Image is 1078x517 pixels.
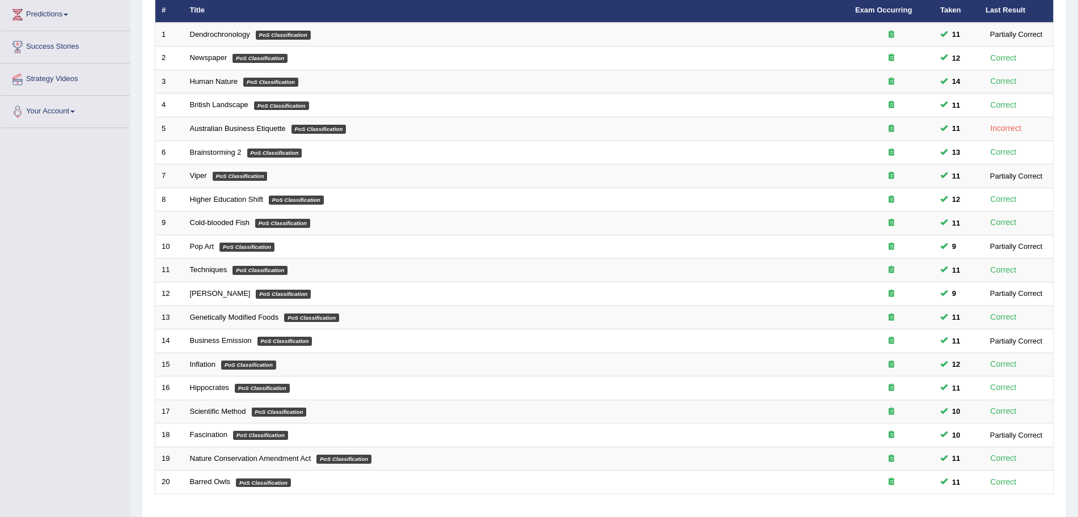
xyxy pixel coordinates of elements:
div: Exam occurring question [855,406,928,417]
td: 1 [155,23,184,46]
span: You can still take this question [948,382,965,394]
span: You can still take this question [948,429,965,441]
td: 13 [155,306,184,329]
div: Exam occurring question [855,147,928,158]
em: PoS Classification [291,125,346,134]
span: You can still take this question [948,193,965,205]
span: You can still take this question [948,99,965,111]
div: Correct [986,52,1021,65]
div: Partially Correct [986,287,1047,299]
td: 8 [155,188,184,211]
div: Exam occurring question [855,171,928,181]
a: Newspaper [190,53,227,62]
td: 20 [155,471,184,494]
a: Your Account [1,96,130,124]
div: Partially Correct [986,170,1047,182]
div: Exam occurring question [855,430,928,440]
em: PoS Classification [213,172,268,181]
span: You can still take this question [948,28,965,40]
td: 12 [155,282,184,306]
a: Brainstorming 2 [190,148,242,156]
td: 15 [155,353,184,376]
a: Barred Owls [190,477,231,486]
div: Exam occurring question [855,29,928,40]
span: You can still take this question [948,335,965,347]
div: Exam occurring question [855,218,928,228]
em: PoS Classification [247,149,302,158]
div: Exam occurring question [855,194,928,205]
span: You can still take this question [948,311,965,323]
div: Exam occurring question [855,124,928,134]
div: Exam occurring question [855,53,928,63]
div: Correct [986,381,1021,394]
div: Incorrect [986,122,1026,135]
div: Correct [986,476,1021,489]
em: PoS Classification [243,78,298,87]
span: You can still take this question [948,240,961,252]
span: You can still take this question [948,358,965,370]
div: Partially Correct [986,335,1047,347]
span: You can still take this question [948,217,965,229]
span: You can still take this question [948,122,965,134]
div: Correct [986,75,1021,88]
div: Exam occurring question [855,336,928,346]
td: 7 [155,164,184,188]
td: 14 [155,329,184,353]
div: Correct [986,99,1021,112]
div: Exam occurring question [855,77,928,87]
div: Exam occurring question [855,312,928,323]
em: PoS Classification [256,31,311,40]
a: Strategy Videos [1,63,130,92]
div: Exam occurring question [855,383,928,393]
em: PoS Classification [219,243,274,252]
span: You can still take this question [948,476,965,488]
a: Genetically Modified Foods [190,313,279,321]
span: You can still take this question [948,170,965,182]
td: 17 [155,400,184,423]
div: Correct [986,216,1021,229]
span: You can still take this question [948,52,965,64]
a: Viper [190,171,207,180]
div: Correct [986,193,1021,206]
a: Inflation [190,360,216,368]
div: Exam occurring question [855,477,928,488]
div: Exam occurring question [855,100,928,111]
a: Nature Conservation Amendment Act [190,454,311,463]
span: You can still take this question [948,287,961,299]
td: 10 [155,235,184,258]
em: PoS Classification [232,266,288,275]
span: You can still take this question [948,75,965,87]
a: British Landscape [190,100,248,109]
a: Techniques [190,265,227,274]
div: Partially Correct [986,28,1047,40]
em: PoS Classification [316,455,371,464]
a: Hippocrates [190,383,229,392]
div: Exam occurring question [855,454,928,464]
em: PoS Classification [233,431,288,440]
a: Success Stories [1,31,130,60]
a: Cold-blooded Fish [190,218,250,227]
td: 18 [155,423,184,447]
em: PoS Classification [257,337,312,346]
span: You can still take this question [948,405,965,417]
em: PoS Classification [232,54,288,63]
div: Partially Correct [986,240,1047,252]
div: Exam occurring question [855,359,928,370]
div: Partially Correct [986,429,1047,441]
td: 5 [155,117,184,141]
a: Human Nature [190,77,238,86]
div: Exam occurring question [855,241,928,252]
td: 6 [155,141,184,164]
em: PoS Classification [256,290,311,299]
div: Correct [986,358,1021,371]
em: PoS Classification [255,219,310,228]
em: PoS Classification [252,408,307,417]
em: PoS Classification [221,361,276,370]
em: PoS Classification [269,196,324,205]
em: PoS Classification [284,313,339,323]
a: Fascination [190,430,227,439]
a: Exam Occurring [855,6,912,14]
div: Exam occurring question [855,265,928,276]
a: Dendrochronology [190,30,250,39]
td: 16 [155,376,184,400]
